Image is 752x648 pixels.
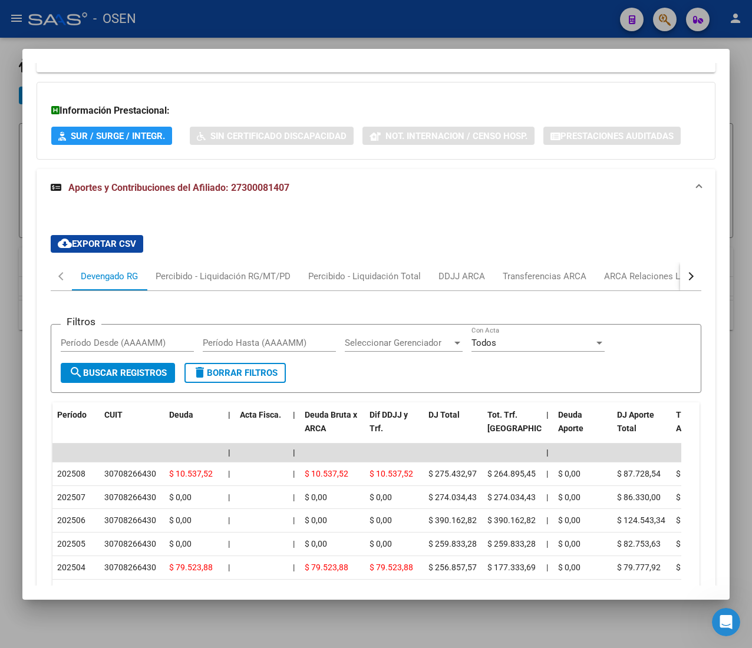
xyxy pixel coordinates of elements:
span: Todos [471,338,496,348]
span: $ 10.537,52 [169,469,213,478]
span: | [228,515,230,525]
span: CUIT [104,410,123,419]
span: | [546,410,549,419]
div: Devengado RG [81,270,138,283]
span: $ 0,00 [370,539,392,548]
span: | [228,563,230,572]
datatable-header-cell: | [223,402,235,454]
div: Percibido - Liquidación Total [308,270,421,283]
datatable-header-cell: DJ Total [424,402,483,454]
span: $ 86.330,00 [676,492,720,502]
span: Prestaciones Auditadas [560,131,674,141]
span: 202507 [57,492,85,502]
span: $ 0,00 [558,539,581,548]
datatable-header-cell: Transferido Aporte [671,402,730,454]
span: 202508 [57,469,85,478]
span: $ 259.833,28 [487,539,536,548]
span: DJ Total [428,410,460,419]
span: $ 124.543,34 [676,515,724,525]
span: Aportes y Contribuciones del Afiliado: 27300081407 [68,182,289,193]
span: $ 79.523,88 [169,563,213,572]
mat-icon: search [69,365,83,379]
span: Borrar Filtros [193,368,278,378]
span: | [228,492,230,502]
span: | [546,515,548,525]
span: DJ Aporte Total [617,410,654,433]
span: $ 177.333,69 [487,563,536,572]
span: $ 274.034,43 [487,492,536,502]
span: $ 79.777,92 [617,563,661,572]
span: $ 86.330,00 [617,492,661,502]
datatable-header-cell: DJ Aporte Total [612,402,671,454]
span: $ 0,00 [305,515,327,525]
span: $ 256.857,57 [428,563,477,572]
span: $ 79.777,92 [676,563,720,572]
span: $ 87.728,54 [676,469,720,478]
div: Percibido - Liquidación RG/MT/PD [156,270,291,283]
span: $ 0,00 [558,469,581,478]
span: $ 10.537,52 [305,469,348,478]
span: Seleccionar Gerenciador [345,338,452,348]
span: | [546,539,548,548]
span: | [546,469,548,478]
button: Sin Certificado Discapacidad [190,127,354,145]
span: $ 275.432,97 [428,469,477,478]
span: | [293,515,295,525]
datatable-header-cell: | [542,402,553,454]
span: Deuda [169,410,193,419]
span: 202505 [57,539,85,548]
span: $ 274.034,43 [428,492,477,502]
div: ARCA Relaciones Laborales [604,270,714,283]
span: | [293,539,295,548]
span: SUR / SURGE / INTEGR. [71,131,165,141]
span: Exportar CSV [58,239,136,249]
div: 30708266430 [104,584,156,598]
datatable-header-cell: | [288,402,300,454]
datatable-header-cell: Deuda Aporte [553,402,612,454]
datatable-header-cell: Deuda Bruta x ARCA [300,402,365,454]
span: Sin Certificado Discapacidad [210,131,347,141]
button: SUR / SURGE / INTEGR. [51,127,172,145]
span: | [546,448,549,457]
span: $ 259.833,28 [428,539,477,548]
span: Deuda Aporte [558,410,583,433]
span: $ 10.537,52 [370,469,413,478]
div: Transferencias ARCA [503,270,586,283]
span: $ 79.523,88 [370,563,413,572]
div: 30708266430 [104,467,156,481]
mat-icon: delete [193,365,207,379]
span: | [228,539,230,548]
span: 202504 [57,563,85,572]
div: 30708266430 [104,491,156,504]
h3: Filtros [61,315,101,328]
h3: Información Prestacional: [51,104,701,118]
mat-expansion-panel-header: Aportes y Contribuciones del Afiliado: 27300081407 [37,169,715,207]
span: | [293,492,295,502]
span: | [546,492,548,502]
span: $ 82.753,63 [676,539,720,548]
span: $ 87.728,54 [617,469,661,478]
span: $ 264.895,45 [487,469,536,478]
span: Transferido Aporte [676,410,720,433]
span: $ 390.162,82 [428,515,477,525]
span: $ 0,00 [305,539,327,548]
span: $ 390.162,82 [487,515,536,525]
span: $ 0,00 [370,515,392,525]
span: Deuda Bruta x ARCA [305,410,357,433]
span: $ 79.523,88 [305,563,348,572]
span: | [228,469,230,478]
span: Dif DDJJ y Trf. [370,410,408,433]
span: $ 0,00 [169,492,192,502]
mat-icon: cloud_download [58,236,72,250]
span: | [293,410,295,419]
span: | [293,563,295,572]
span: Buscar Registros [69,368,167,378]
span: | [546,563,548,572]
span: Tot. Trf. [GEOGRAPHIC_DATA] [487,410,568,433]
span: $ 0,00 [305,492,327,502]
datatable-header-cell: Tot. Trf. Bruto [483,402,542,454]
iframe: Intercom live chat [712,608,740,636]
span: | [228,448,230,457]
datatable-header-cell: Período [52,402,100,454]
span: $ 124.543,34 [617,515,665,525]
